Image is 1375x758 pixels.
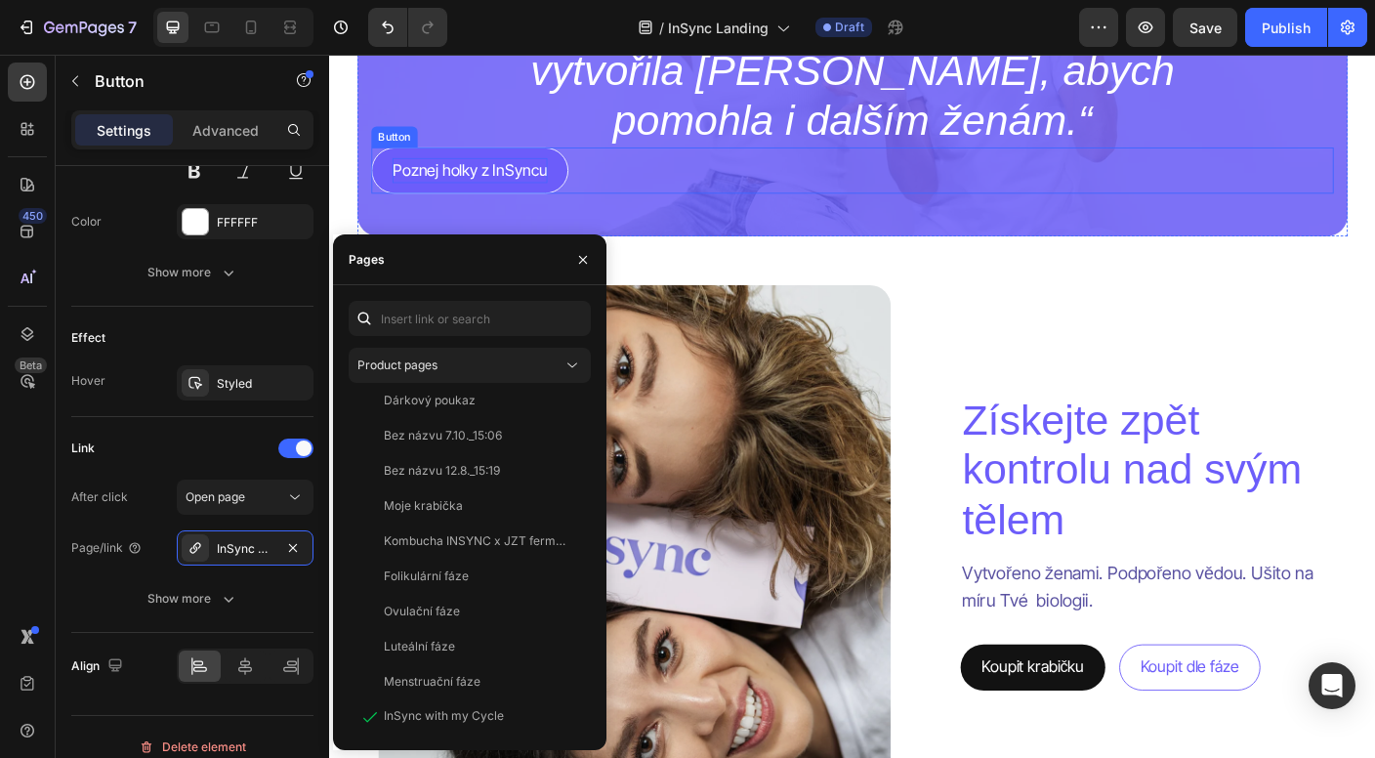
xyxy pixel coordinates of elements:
[357,358,437,372] span: Product pages
[349,348,591,383] button: Product pages
[384,427,502,444] div: Bez názvu 7.10._15:06
[384,673,480,691] div: Menstruační fáze
[147,263,238,282] div: Show more
[384,532,571,550] div: Kombucha INSYNC x JZT ferments
[177,480,313,515] button: Open page
[349,251,385,269] div: Pages
[71,213,102,231] div: Color
[908,672,1020,700] p: Koupit dle fáze
[19,208,47,224] div: 450
[659,18,664,38] span: /
[1189,20,1222,36] span: Save
[71,440,95,457] div: Link
[71,255,313,290] button: Show more
[384,603,460,620] div: Ovulační fáze
[384,638,455,655] div: Luteální fáze
[71,488,128,506] div: After click
[15,358,47,373] div: Beta
[147,589,238,609] div: Show more
[217,540,273,558] div: InSync with my Cycle
[1245,8,1327,47] button: Publish
[97,120,151,141] p: Settings
[1262,18,1311,38] div: Publish
[1309,662,1355,709] div: Open Intercom Messenger
[707,660,869,712] button: <p>Koupit krabičku</p>
[8,8,146,47] button: 7
[217,375,309,393] div: Styled
[668,18,769,38] span: InSync Landing
[217,214,309,232] div: FFFFFF
[384,462,500,480] div: Bez názvu 12.8._15:19
[384,497,463,515] div: Moje krabička
[186,489,245,504] span: Open page
[71,653,127,680] div: Align
[349,301,591,336] input: Insert link or search
[1173,8,1237,47] button: Save
[384,392,476,409] div: Dárkový poukaz
[71,372,105,390] div: Hover
[192,120,259,141] p: Advanced
[835,19,864,36] span: Draft
[707,379,1117,552] h2: Získejte zpět kontrolu nad svým tělem
[730,672,846,700] p: Koupit krabičku
[128,16,137,39] p: 7
[709,565,1115,627] p: Vytvořeno ženami. Podpořeno vědou. Ušito na míru Tvé biologii.
[368,8,447,47] div: Undo/Redo
[329,55,1375,758] iframe: Design area
[885,660,1043,712] button: <p>Koupit dle fáze</p>
[95,69,261,93] p: Button
[71,539,143,557] div: Page/link
[71,329,105,347] div: Effect
[71,581,313,616] button: Show more
[384,707,504,725] div: InSync with my Cycle
[384,568,469,585] div: Folikulární fáze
